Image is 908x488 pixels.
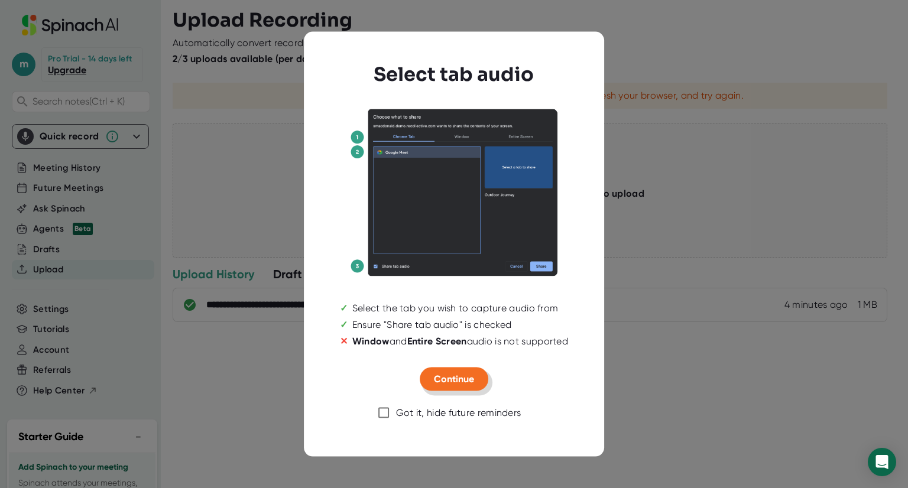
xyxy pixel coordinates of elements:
div: Open Intercom Messenger [868,448,896,476]
strong: Window [352,336,390,347]
span: ✓ [340,319,348,330]
div: and audio is not supported [352,336,568,347]
button: Continue [420,367,488,391]
div: Got it, hide future reminders [396,407,521,419]
span: Continue [434,373,474,385]
div: Ensure "Share tab audio" is checked [352,319,512,331]
img: Tab selection instructions [351,109,557,276]
h3: Select tab audio [374,63,534,85]
span: ✓ [340,302,348,314]
div: Select the tab you wish to capture audio from [352,302,559,314]
span: ✕ [340,336,348,347]
strong: Entire Screen [407,336,467,347]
